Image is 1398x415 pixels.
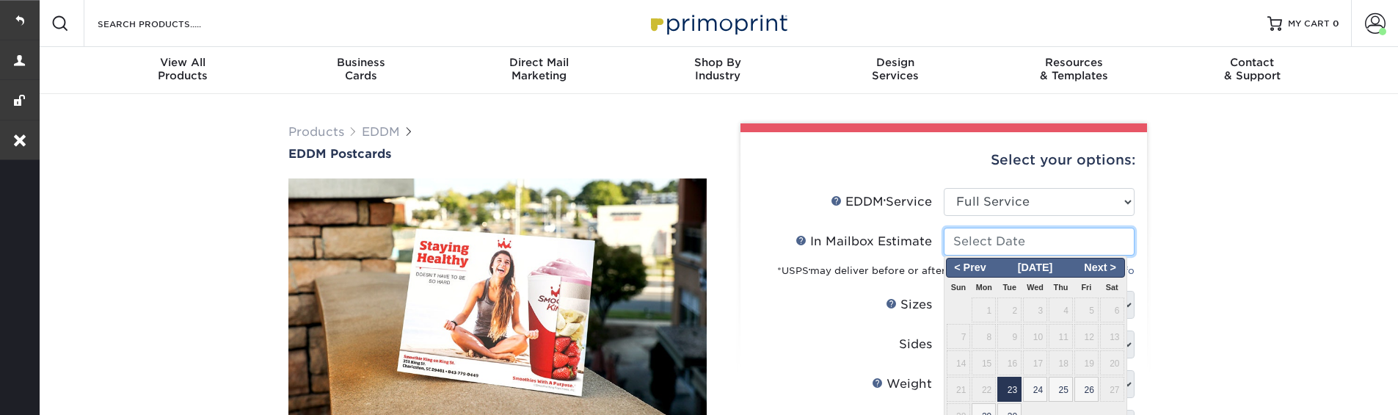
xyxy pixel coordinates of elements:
span: 4 [1049,297,1073,322]
span: 27 [1100,377,1124,402]
span: 22 [972,377,996,402]
th: Sun [946,278,972,297]
div: EDDM Service [831,193,932,211]
span: Shop By [628,56,807,69]
div: Sides [899,336,932,353]
span: Direct Mail [450,56,628,69]
a: Direct MailMarketing [450,47,628,94]
span: Design [807,56,985,69]
th: Thu [1048,278,1074,297]
th: Fri [1074,278,1099,297]
a: Shop ByIndustry [628,47,807,94]
span: 15 [972,350,996,375]
span: 16 [997,350,1022,375]
span: 11 [1049,324,1073,349]
span: [DATE] [1012,261,1057,273]
a: DesignServices [807,47,985,94]
span: 6 [1100,297,1124,322]
div: Industry [628,56,807,82]
span: 17 [1023,350,1047,375]
div: Sizes [886,296,932,314]
span: MY CART [1288,18,1330,30]
img: Primoprint [644,7,791,39]
span: 12 [1074,324,1099,349]
a: EDDM Postcards [288,147,707,161]
div: In Mailbox Estimate [796,233,932,250]
input: SEARCH PRODUCTS..... [96,15,239,32]
div: Marketing [450,56,628,82]
th: Sat [1099,278,1125,297]
span: Next > [1078,260,1123,276]
span: 10 [1023,324,1047,349]
span: 24 [1023,377,1047,402]
span: 23 [997,377,1022,402]
span: 21 [947,377,971,402]
span: 1 [972,297,996,322]
span: 14 [947,350,971,375]
span: 25 [1049,377,1073,402]
a: BusinessCards [272,47,450,94]
span: 9 [997,324,1022,349]
span: 18 [1049,350,1073,375]
div: Weight [872,375,932,393]
a: Resources& Templates [985,47,1163,94]
span: 0 [1333,18,1339,29]
span: EDDM Postcards [288,147,391,161]
th: Mon [971,278,997,297]
span: < Prev [948,260,993,276]
span: 7 [947,324,971,349]
sup: ® [884,198,886,204]
div: & Support [1163,56,1341,82]
a: Products [288,125,344,139]
span: 2 [997,297,1022,322]
small: *USPS may deliver before or after the target estimate [777,265,1135,276]
th: Wed [1022,278,1048,297]
span: View All [94,56,272,69]
span: Resources [985,56,1163,69]
span: 3 [1023,297,1047,322]
span: 26 [1074,377,1099,402]
a: Contact& Support [1163,47,1341,94]
span: 13 [1100,324,1124,349]
a: View AllProducts [94,47,272,94]
span: 8 [972,324,996,349]
div: Select your options: [752,132,1135,188]
span: 19 [1074,350,1099,375]
div: & Templates [985,56,1163,82]
div: Services [807,56,985,82]
span: Contact [1163,56,1341,69]
sup: ® [809,268,810,273]
input: Select Date [944,228,1135,256]
th: Tue [997,278,1022,297]
span: 5 [1074,297,1099,322]
a: EDDM [362,125,400,139]
span: Business [272,56,450,69]
span: 20 [1100,350,1124,375]
div: Cards [272,56,450,82]
div: Products [94,56,272,82]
